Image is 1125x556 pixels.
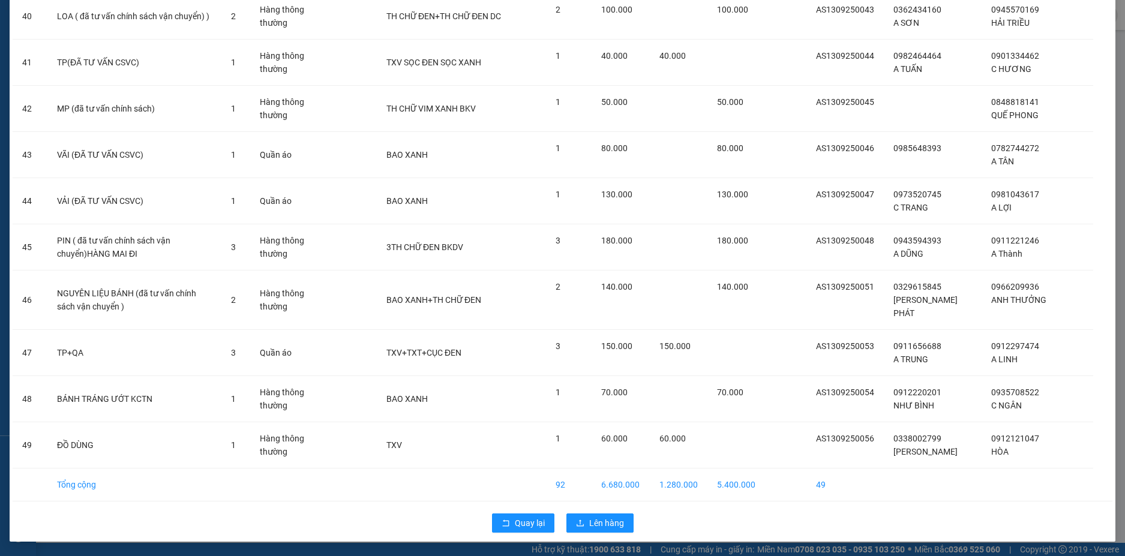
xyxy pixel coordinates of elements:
[991,387,1039,397] span: 0935708522
[893,249,923,259] span: A DŨNG
[13,178,47,224] td: 44
[991,354,1018,364] span: A LINH
[991,143,1039,153] span: 0782744272
[47,271,221,330] td: NGUYÊN LIỆU BÁNH (đã tư vấn chính sách vận chuyển )
[991,401,1022,410] span: C NGÂN
[991,203,1012,212] span: A LỢI
[250,178,326,224] td: Quần áo
[893,236,941,245] span: 0943594393
[893,341,941,351] span: 0911656688
[556,143,560,153] span: 1
[717,143,743,153] span: 80.000
[556,282,560,291] span: 2
[816,190,874,199] span: AS1309250047
[589,516,624,530] span: Lên hàng
[816,387,874,397] span: AS1309250054
[991,236,1039,245] span: 0911221246
[816,434,874,443] span: AS1309250056
[717,97,743,107] span: 50.000
[13,132,47,178] td: 43
[556,341,560,351] span: 3
[47,178,221,224] td: VẢI (ĐÃ TƯ VẤN CSVC)
[13,86,47,132] td: 42
[816,282,874,291] span: AS1309250051
[991,295,1046,305] span: ANH THƯỞNG
[601,143,628,153] span: 80.000
[231,196,236,206] span: 1
[13,422,47,468] td: 49
[386,394,428,404] span: BAO XANH
[659,51,686,61] span: 40.000
[250,86,326,132] td: Hàng thông thường
[893,18,919,28] span: A SƠN
[601,434,628,443] span: 60.000
[717,387,743,397] span: 70.000
[816,5,874,14] span: AS1309250043
[893,64,922,74] span: A TUẤN
[64,34,230,55] span: AS1309250055 -
[893,401,934,410] span: NHƯ BÌNH
[250,376,326,422] td: Hàng thông thường
[991,18,1030,28] span: HẢI TRIỀU
[231,242,236,252] span: 3
[13,376,47,422] td: 48
[492,513,554,533] button: rollbackQuay lại
[576,519,584,528] span: upload
[566,513,634,533] button: uploadLên hàng
[386,295,481,305] span: BAO XANH+TH CHỮ ĐEN
[231,58,236,67] span: 1
[991,282,1039,291] span: 0966209936
[75,45,145,55] span: 20:10:54 [DATE]
[515,516,545,530] span: Quay lại
[893,51,941,61] span: 0982464464
[991,434,1039,443] span: 0912121047
[893,143,941,153] span: 0985648393
[546,468,592,501] td: 92
[556,190,560,199] span: 1
[556,387,560,397] span: 1
[47,40,221,86] td: TP(ĐÃ TƯ VẤN CSVC)
[556,236,560,245] span: 3
[47,422,221,468] td: ĐỒ DÙNG
[893,387,941,397] span: 0912220201
[64,7,137,19] span: Gửi:
[650,468,707,501] td: 1.280.000
[991,51,1039,61] span: 0901334462
[47,376,221,422] td: BÁNH TRÁNG ƯỚT KCTN
[386,348,461,357] span: TXV+TXT+CỤC ĐEN
[250,422,326,468] td: Hàng thông thường
[47,132,221,178] td: VÃI (ĐÃ TƯ VẤN CSVC)
[816,51,874,61] span: AS1309250044
[601,387,628,397] span: 70.000
[893,5,941,14] span: 0362434160
[991,5,1039,14] span: 0945570169
[231,348,236,357] span: 3
[592,468,650,501] td: 6.680.000
[250,224,326,271] td: Hàng thông thường
[13,224,47,271] td: 45
[502,519,510,528] span: rollback
[250,132,326,178] td: Quần áo
[717,190,748,199] span: 130.000
[717,282,748,291] span: 140.000
[556,434,560,443] span: 1
[659,434,686,443] span: 60.000
[386,196,428,206] span: BAO XANH
[717,236,748,245] span: 180.000
[601,282,632,291] span: 140.000
[7,67,248,131] strong: Nhận:
[991,64,1031,74] span: C HƯƠNG
[893,190,941,199] span: 0973520745
[991,97,1039,107] span: 0848818141
[601,236,632,245] span: 180.000
[47,224,221,271] td: PIN ( đã tư vấn chính sách vận chuyển)HÀNG MAI ĐI
[13,40,47,86] td: 41
[991,249,1022,259] span: A Thành
[893,295,958,318] span: [PERSON_NAME] PHÁT
[250,271,326,330] td: Hàng thông thường
[659,341,691,351] span: 150.000
[816,143,874,153] span: AS1309250046
[386,104,476,113] span: TH CHỮ VIM XANH BKV
[250,330,326,376] td: Quần áo
[601,5,632,14] span: 100.000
